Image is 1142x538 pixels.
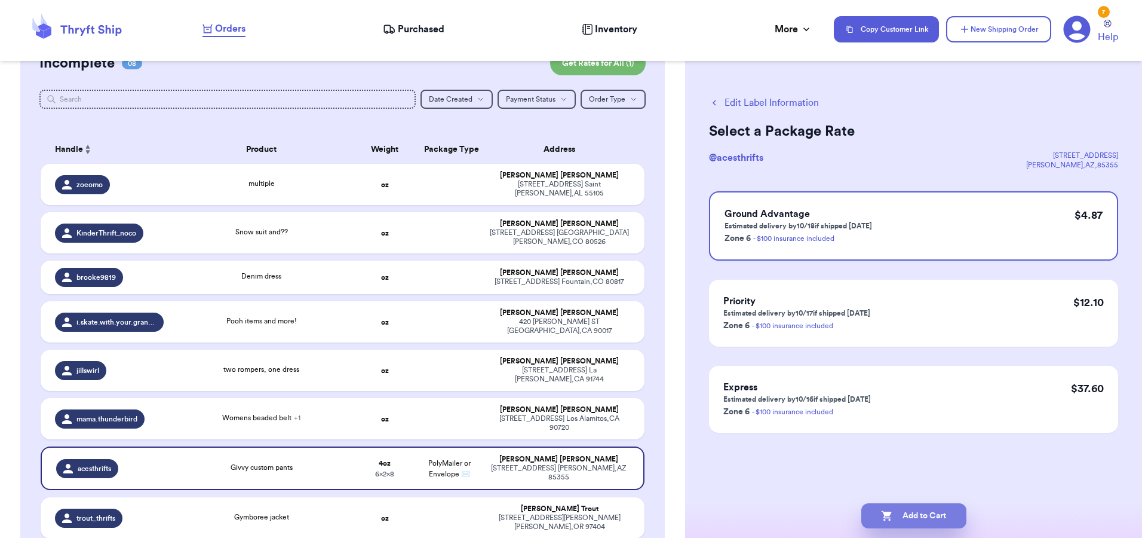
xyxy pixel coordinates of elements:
div: [PERSON_NAME] [PERSON_NAME] [489,308,630,317]
div: [STREET_ADDRESS] Saint [PERSON_NAME] , AL 55105 [489,180,630,198]
button: Edit Label Information [709,96,819,110]
button: New Shipping Order [946,16,1051,42]
a: Orders [202,22,245,37]
th: Product [171,135,352,164]
a: 7 [1063,16,1091,43]
span: trout_thrifts [76,513,115,523]
a: - $100 insurance included [753,235,834,242]
div: [PERSON_NAME] [PERSON_NAME] [489,268,630,277]
div: [STREET_ADDRESS] La [PERSON_NAME] , CA 91744 [489,366,630,384]
button: Date Created [420,90,493,109]
span: Pooh items and more! [226,317,297,325]
a: Inventory [582,22,637,36]
button: Payment Status [498,90,576,109]
div: 420 [PERSON_NAME] ST [GEOGRAPHIC_DATA] , CA 90017 [489,317,630,335]
p: $ 4.87 [1075,207,1103,224]
button: Copy Customer Link [834,16,939,42]
div: [PERSON_NAME] [PERSON_NAME] [489,219,630,228]
span: Givvy custom pants [231,464,293,471]
div: [PERSON_NAME] Trout [489,505,630,513]
a: - $100 insurance included [752,322,833,329]
div: [STREET_ADDRESS][PERSON_NAME] [PERSON_NAME] , OR 97404 [489,513,630,531]
span: Zone 6 [723,322,750,330]
p: $ 37.60 [1071,380,1104,397]
div: More [775,22,812,36]
strong: oz [381,515,389,522]
span: i.skate.with.your.grandad [76,317,156,327]
button: Add to Cart [861,503,966,528]
span: Zone 6 [723,408,750,416]
span: two rompers, one dress [223,366,299,373]
span: KinderThrift_noco [76,228,136,238]
div: 7 [1098,6,1110,18]
span: Zone 6 [725,234,751,243]
span: brooke9819 [76,273,116,282]
span: Handle [55,143,83,156]
span: Gymboree jacket [234,513,289,521]
span: Ground Advantage [725,209,810,219]
strong: oz [381,367,389,374]
div: [STREET_ADDRESS] Los Alamitos , CA 90720 [489,414,630,432]
span: multiple [248,180,275,187]
span: Order Type [589,96,625,103]
span: 6 x 2 x 8 [375,470,394,478]
p: Estimated delivery by 10/16 if shipped [DATE] [723,395,871,404]
span: + 1 [294,414,300,421]
strong: oz [381,230,389,237]
span: Priority [723,296,756,306]
button: Get Rates for All (1) [550,51,646,75]
p: Estimated delivery by 10/18 if shipped [DATE] [725,221,872,231]
strong: oz [381,274,389,281]
div: [STREET_ADDRESS] [PERSON_NAME] , AZ 85355 [489,464,629,482]
div: [PERSON_NAME] [PERSON_NAME] [489,455,629,464]
span: acesthrifts [78,464,111,473]
th: Package Type [417,135,482,164]
strong: oz [381,319,389,326]
p: $ 12.10 [1073,294,1104,311]
span: Purchased [398,22,444,36]
span: Snow suit and?? [235,228,288,236]
div: [PERSON_NAME] , AZ , 85355 [1026,160,1118,170]
a: Purchased [383,22,444,36]
span: zoeomo [76,180,103,189]
a: Help [1098,20,1118,44]
span: Help [1098,30,1118,44]
p: Estimated delivery by 10/17 if shipped [DATE] [723,308,870,318]
span: Womens beaded belt [222,414,300,421]
a: - $100 insurance included [752,408,833,415]
span: Orders [215,22,245,36]
span: Express [723,383,757,392]
div: [STREET_ADDRESS] [1026,151,1118,160]
span: Denim dress [241,273,281,280]
span: Inventory [595,22,637,36]
span: mama.thunderbird [76,414,137,424]
div: [PERSON_NAME] [PERSON_NAME] [489,405,630,414]
button: Sort ascending [83,142,93,157]
span: Date Created [429,96,472,103]
th: Address [482,135,644,164]
span: Payment Status [506,96,555,103]
div: [STREET_ADDRESS] [GEOGRAPHIC_DATA][PERSON_NAME] , CO 80526 [489,228,630,246]
span: PolyMailer or Envelope ✉️ [428,460,471,478]
span: jillswirl [76,366,99,375]
h2: Incomplete [39,54,115,73]
input: Search [39,90,415,109]
span: 08 [122,57,142,69]
strong: oz [381,181,389,188]
button: Order Type [581,90,646,109]
h2: Select a Package Rate [709,122,1118,141]
strong: oz [381,415,389,423]
strong: 4 oz [379,460,391,467]
div: [PERSON_NAME] [PERSON_NAME] [489,357,630,366]
div: [PERSON_NAME] [PERSON_NAME] [489,171,630,180]
div: [STREET_ADDRESS] Fountain , CO 80817 [489,277,630,286]
th: Weight [352,135,417,164]
span: @ acesthrifts [709,153,763,163]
